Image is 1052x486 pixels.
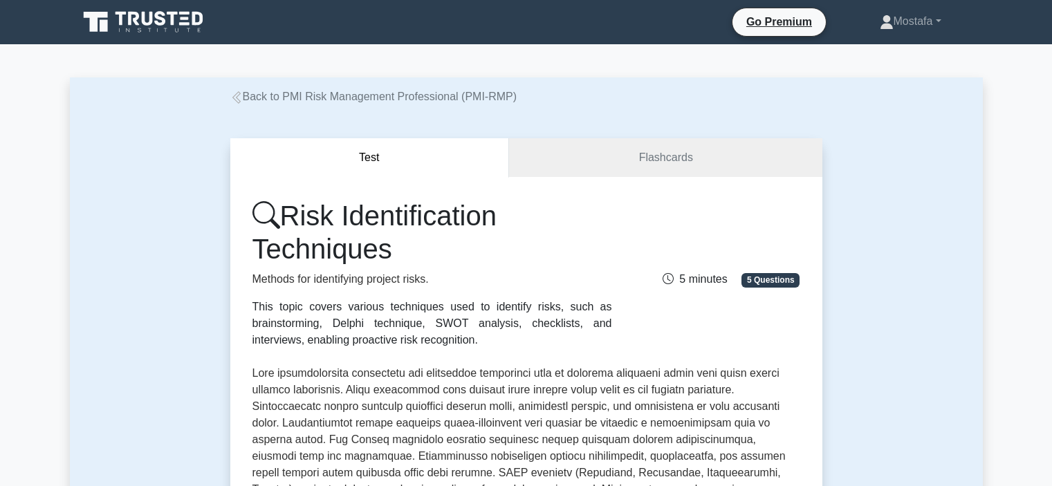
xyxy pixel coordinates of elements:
[741,273,800,287] span: 5 Questions
[738,13,820,30] a: Go Premium
[252,271,612,288] p: Methods for identifying project risks.
[847,8,975,35] a: Mostafa
[252,299,612,348] div: This topic covers various techniques used to identify risks, such as brainstorming, Delphi techni...
[663,273,727,285] span: 5 minutes
[509,138,822,178] a: Flashcards
[252,199,612,265] h1: Risk Identification Techniques
[230,138,510,178] button: Test
[230,91,517,102] a: Back to PMI Risk Management Professional (PMI-RMP)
